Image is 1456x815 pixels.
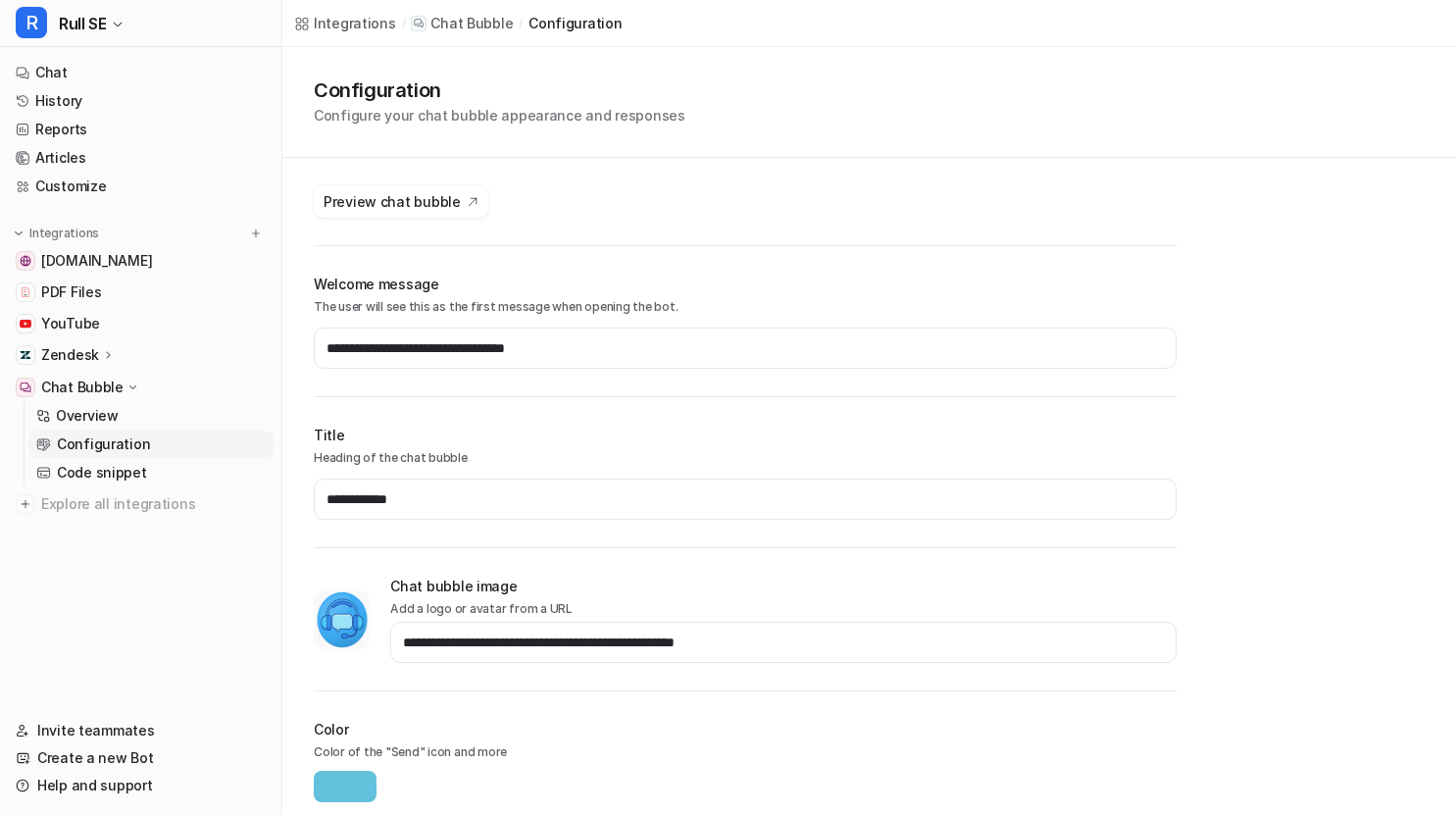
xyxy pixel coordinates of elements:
[314,719,1177,739] h2: Color
[8,744,274,772] a: Create a new Bot
[28,402,274,430] a: Overview
[41,251,152,271] span: [DOMAIN_NAME]
[324,191,461,212] span: Preview chat bubble
[20,255,31,267] img: www.rull.se
[8,310,274,337] a: YouTubeYouTube
[528,13,622,33] a: configuration
[411,14,513,33] a: Chat Bubble
[20,349,31,361] img: Zendesk
[390,600,1177,618] p: Add a logo or avatar from a URL
[314,105,685,126] p: Configure your chat bubble appearance and responses
[41,378,124,397] p: Chat Bubble
[8,59,274,86] a: Chat
[314,13,396,33] div: Integrations
[402,15,406,32] span: /
[430,14,513,33] p: Chat Bubble
[249,227,263,240] img: menu_add.svg
[314,588,371,651] img: chat
[28,431,274,458] a: Configuration
[8,116,274,143] a: Reports
[8,247,274,275] a: www.rull.se[DOMAIN_NAME]
[41,488,266,520] span: Explore all integrations
[519,15,523,32] span: /
[314,298,1177,316] p: The user will see this as the first message when opening the bot.
[57,463,147,483] p: Code snippet
[314,425,1177,445] h2: Title
[390,576,1177,596] h2: Chat bubble image
[8,717,274,744] a: Invite teammates
[56,406,119,426] p: Overview
[59,10,106,37] span: Rull SE
[20,318,31,330] img: YouTube
[12,227,25,240] img: expand menu
[8,224,105,243] button: Integrations
[314,76,685,105] h1: Configuration
[41,282,101,302] span: PDF Files
[29,226,99,241] p: Integrations
[294,13,396,33] a: Integrations
[314,185,488,218] button: Preview chat bubble
[314,274,1177,294] h2: Welcome message
[20,382,31,393] img: Chat Bubble
[20,286,31,298] img: PDF Files
[314,449,1177,467] p: Heading of the chat bubble
[41,345,99,365] p: Zendesk
[314,743,1177,767] p: Color of the "Send" icon and more
[8,87,274,115] a: History
[57,434,150,454] p: Configuration
[16,7,47,38] span: R
[8,279,274,306] a: PDF FilesPDF Files
[8,490,274,518] a: Explore all integrations
[8,772,274,799] a: Help and support
[8,144,274,172] a: Articles
[41,314,100,333] span: YouTube
[8,173,274,200] a: Customize
[28,459,274,486] a: Code snippet
[16,494,35,514] img: explore all integrations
